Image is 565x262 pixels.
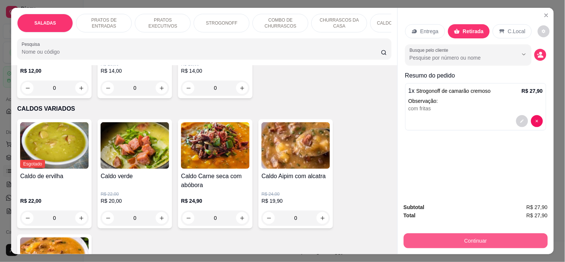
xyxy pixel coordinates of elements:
[20,122,89,169] img: product-image
[522,87,543,95] p: R$ 27,90
[538,25,550,37] button: decrease-product-quantity
[102,82,114,94] button: decrease-product-quantity
[317,212,328,224] button: increase-product-quantity
[263,212,275,224] button: decrease-product-quantity
[409,97,543,105] p: Observação:
[141,17,184,29] p: PRATOS EXECUTIVOS
[236,82,248,94] button: increase-product-quantity
[17,104,391,113] p: CALDOS VARIADOS
[181,197,250,205] p: R$ 24,90
[156,212,168,224] button: increase-product-quantity
[534,49,546,61] button: decrease-product-quantity
[156,82,168,94] button: increase-product-quantity
[261,191,330,197] p: R$ 24,00
[75,82,87,94] button: increase-product-quantity
[404,212,416,218] strong: Total
[101,197,169,205] p: R$ 20,00
[20,197,89,205] p: R$ 22,00
[409,105,543,112] div: com fritas
[404,233,548,248] button: Continuar
[259,17,302,29] p: COMBO DE CHURRASCOS
[409,86,491,95] p: 1 x
[101,67,169,75] p: R$ 14,00
[416,88,491,94] span: Strogonoff de camarão cremoso
[531,115,543,127] button: decrease-product-quantity
[420,28,439,35] p: Entrega
[82,17,126,29] p: PRATOS DE ENTRADAS
[404,204,425,210] strong: Subtotal
[206,20,238,26] p: STROGONOFF
[102,212,114,224] button: decrease-product-quantity
[181,122,250,169] img: product-image
[22,82,34,94] button: decrease-product-quantity
[261,197,330,205] p: R$ 19,90
[261,122,330,169] img: product-image
[410,47,451,53] label: Busque pelo cliente
[20,67,89,75] p: R$ 12,00
[508,28,526,35] p: C.Local
[20,160,45,168] span: Esgotado
[75,212,87,224] button: increase-product-quantity
[540,9,552,21] button: Close
[527,203,548,211] span: R$ 27,90
[181,172,250,190] h4: Caldo Carne seca com abóbora
[377,20,419,26] p: CALDOS VARIADOS
[34,20,56,26] p: SALADAS
[318,17,361,29] p: CHURRASCOS DA CASA
[410,54,506,61] input: Busque pelo cliente
[22,41,42,47] label: Pesquisa
[101,172,169,181] h4: Caldo verde
[101,191,169,197] p: R$ 22,00
[518,48,530,60] button: Show suggestions
[22,212,34,224] button: decrease-product-quantity
[463,28,484,35] p: Retirada
[182,82,194,94] button: decrease-product-quantity
[516,115,528,127] button: decrease-product-quantity
[22,48,381,56] input: Pesquisa
[405,71,546,80] p: Resumo do pedido
[527,211,548,220] span: R$ 27,90
[261,172,330,181] h4: Caldo Aipim com alcatra
[181,67,250,75] p: R$ 14,00
[101,122,169,169] img: product-image
[20,172,89,181] h4: Caldo de ervilha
